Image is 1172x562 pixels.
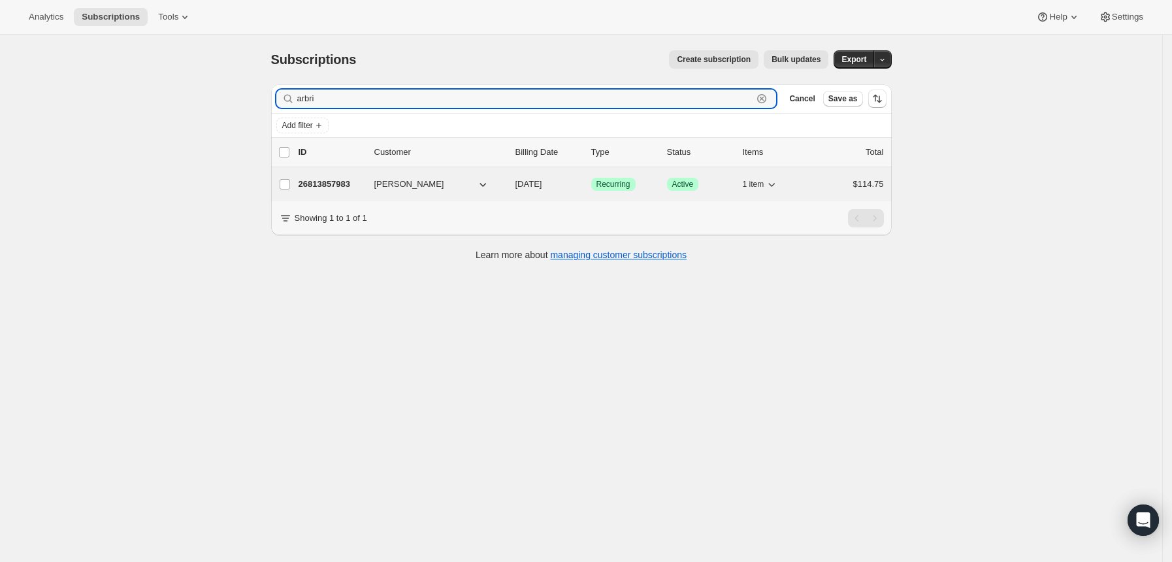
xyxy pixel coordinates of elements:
button: Add filter [276,118,329,133]
span: 1 item [743,179,764,190]
button: Analytics [21,8,71,26]
p: Showing 1 to 1 of 1 [295,212,367,225]
button: Settings [1091,8,1151,26]
p: Total [866,146,883,159]
p: Billing Date [515,146,581,159]
div: Type [591,146,657,159]
span: Save as [828,93,858,104]
div: IDCustomerBilling DateTypeStatusItemsTotal [299,146,884,159]
p: Status [667,146,732,159]
button: Help [1028,8,1088,26]
span: $114.75 [853,179,884,189]
button: Clear [755,92,768,105]
button: Sort the results [868,90,887,108]
button: Tools [150,8,199,26]
div: Items [743,146,808,159]
span: [DATE] [515,179,542,189]
button: 1 item [743,175,779,193]
button: Create subscription [669,50,758,69]
span: Subscriptions [82,12,140,22]
span: Create subscription [677,54,751,65]
span: Add filter [282,120,313,131]
span: Analytics [29,12,63,22]
a: managing customer subscriptions [550,250,687,260]
p: ID [299,146,364,159]
button: Save as [823,91,863,107]
span: Tools [158,12,178,22]
button: Subscriptions [74,8,148,26]
p: Customer [374,146,505,159]
input: Filter subscribers [297,90,753,108]
nav: Pagination [848,209,884,227]
span: Recurring [596,179,630,190]
span: Active [672,179,694,190]
button: Export [834,50,874,69]
span: Export [841,54,866,65]
div: 26813857983[PERSON_NAME][DATE]SuccessRecurringSuccessActive1 item$114.75 [299,175,884,193]
div: Open Intercom Messenger [1128,504,1159,536]
button: [PERSON_NAME] [366,174,497,195]
button: Cancel [784,91,820,107]
span: [PERSON_NAME] [374,178,444,191]
span: Subscriptions [271,52,357,67]
span: Bulk updates [772,54,821,65]
span: Settings [1112,12,1143,22]
p: Learn more about [476,248,687,261]
span: Help [1049,12,1067,22]
button: Bulk updates [764,50,828,69]
p: 26813857983 [299,178,364,191]
span: Cancel [789,93,815,104]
